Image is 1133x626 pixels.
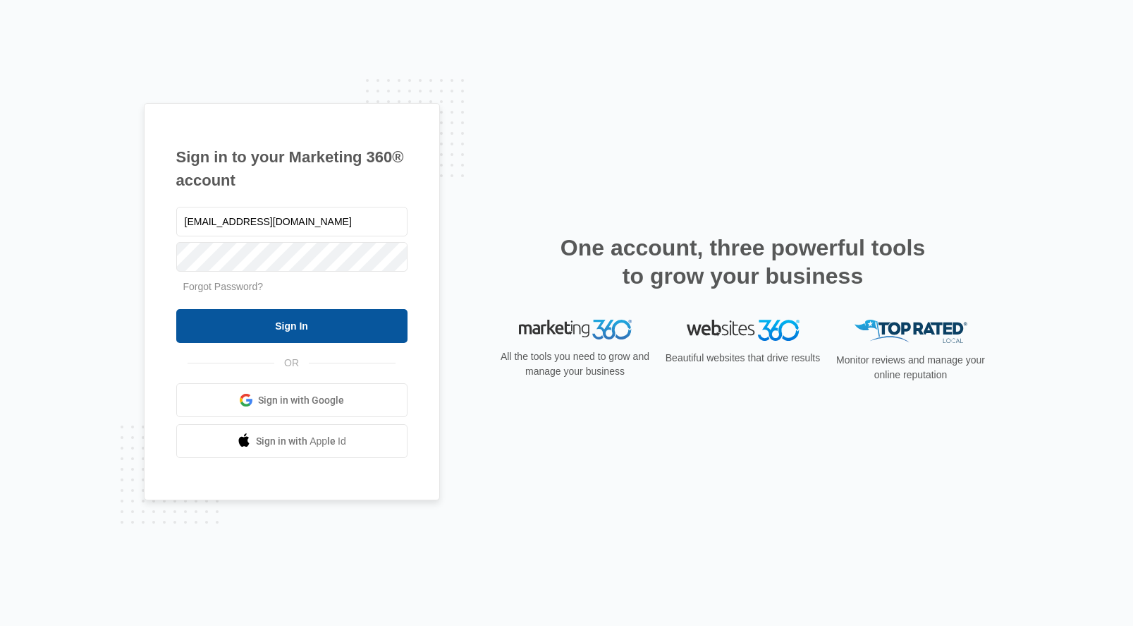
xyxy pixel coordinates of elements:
img: Websites 360 [687,320,800,340]
span: Sign in with Google [258,393,344,408]
h1: Sign in to your Marketing 360® account [176,145,408,192]
img: Marketing 360 [519,320,632,339]
img: Top Rated Local [855,320,967,343]
a: Forgot Password? [183,281,264,292]
p: All the tools you need to grow and manage your business [496,349,654,379]
input: Sign In [176,309,408,343]
input: Email [176,207,408,236]
p: Monitor reviews and manage your online reputation [832,353,990,383]
p: Beautiful websites that drive results [664,351,822,366]
span: OR [274,356,309,371]
a: Sign in with Apple Id [176,424,408,458]
span: Sign in with Apple Id [256,434,346,449]
a: Sign in with Google [176,383,408,417]
h2: One account, three powerful tools to grow your business [556,234,930,290]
